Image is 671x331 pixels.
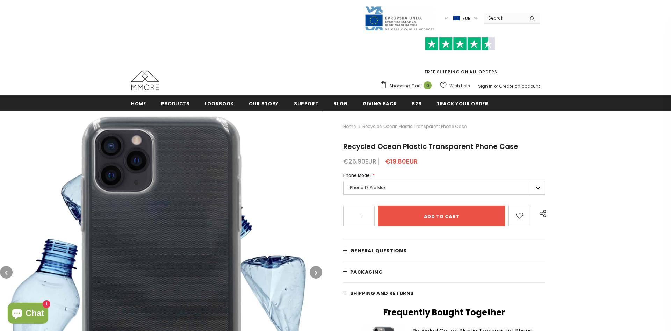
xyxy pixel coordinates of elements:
span: Phone Model [343,172,371,178]
span: Giving back [363,100,397,107]
a: PACKAGING [343,261,545,282]
span: Shopping Cart [389,82,421,89]
a: Javni Razpis [365,15,434,21]
span: or [494,83,498,89]
a: General Questions [343,240,545,261]
span: 0 [424,81,432,89]
a: Lookbook [205,95,234,111]
input: Add to cart [378,206,505,226]
iframe: Customer reviews powered by Trustpilot [380,50,540,69]
a: Shipping and returns [343,283,545,304]
span: Lookbook [205,100,234,107]
h2: Frequently Bought Together [343,307,545,318]
a: Products [161,95,190,111]
span: €26.90EUR [343,157,376,166]
input: Search Site [484,13,524,23]
span: EUR [462,15,471,22]
img: Javni Razpis [365,6,434,31]
span: Wish Lists [449,82,470,89]
span: Our Story [249,100,279,107]
a: Create an account [499,83,540,89]
span: Products [161,100,190,107]
img: Trust Pilot Stars [425,37,495,51]
a: Home [343,122,356,131]
span: Recycled Ocean Plastic Transparent Phone Case [343,142,518,151]
span: support [294,100,319,107]
a: Shopping Cart 0 [380,81,435,91]
inbox-online-store-chat: Shopify online store chat [6,303,50,325]
a: B2B [412,95,421,111]
a: Our Story [249,95,279,111]
span: Shipping and returns [350,290,414,297]
a: support [294,95,319,111]
span: B2B [412,100,421,107]
a: Track your order [436,95,488,111]
a: Sign In [478,83,493,89]
span: FREE SHIPPING ON ALL ORDERS [380,40,540,75]
span: PACKAGING [350,268,383,275]
span: Blog [333,100,348,107]
a: Giving back [363,95,397,111]
span: Recycled Ocean Plastic Transparent Phone Case [362,122,467,131]
span: €19.80EUR [385,157,418,166]
a: Home [131,95,146,111]
a: Blog [333,95,348,111]
span: Home [131,100,146,107]
span: General Questions [350,247,407,254]
a: Wish Lists [440,80,470,92]
img: MMORE Cases [131,71,159,90]
span: Track your order [436,100,488,107]
label: iPhone 17 Pro Max [343,181,545,195]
